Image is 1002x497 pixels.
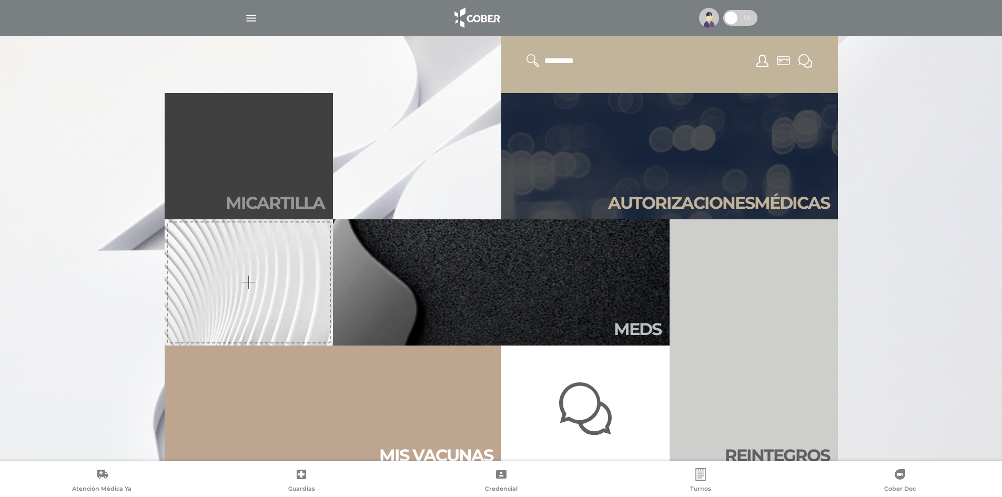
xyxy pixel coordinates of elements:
h2: Mi car tilla [226,193,325,213]
span: Turnos [690,485,711,494]
span: Guardias [288,485,315,494]
span: Cober Doc [884,485,916,494]
span: Credencial [485,485,518,494]
a: Meds [333,219,670,346]
h2: Autori zaciones médicas [608,193,829,213]
a: Atención Médica Ya [2,468,201,495]
a: Mis vacunas [165,346,501,472]
a: Credencial [401,468,601,495]
h2: Mis vacu nas [379,445,493,465]
img: Cober_menu-lines-white.svg [245,12,258,25]
span: Atención Médica Ya [72,485,131,494]
h2: Meds [614,319,661,339]
h2: Rein te gros [725,445,829,465]
a: Micartilla [165,93,333,219]
a: Guardias [201,468,401,495]
img: profile-placeholder.svg [699,8,719,28]
a: Autorizacionesmédicas [501,93,838,219]
a: Cober Doc [801,468,1000,495]
a: Turnos [601,468,800,495]
img: logo_cober_home-white.png [449,5,504,31]
a: Reintegros [670,219,838,472]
